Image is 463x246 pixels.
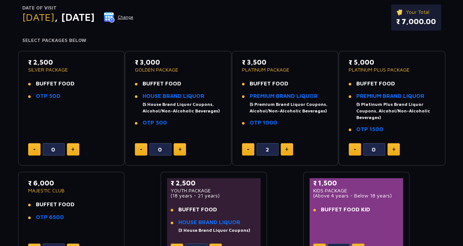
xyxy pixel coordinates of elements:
img: minus [140,149,142,150]
p: PLATINUM PLUS PACKAGE [349,67,435,72]
a: PREMIUM BRAND LIQUOR [250,93,318,99]
a: PREMIUM BRAND LIQUOR [356,93,424,99]
p: ₹ 2,500 [171,178,257,188]
img: minus [33,149,35,150]
span: , [DATE] [54,11,95,23]
p: Date of Visit [22,4,134,12]
p: ₹ 3,500 [242,57,329,67]
p: ₹ 6,000 [28,178,115,188]
span: BUFFET FOOD KID [321,206,370,212]
span: BUFFET FOOD [250,80,288,87]
p: Your Total [396,8,436,16]
p: MAJESTIC CLUB [28,188,115,193]
span: [DATE] [22,11,54,23]
span: BUFFET FOOD [36,201,75,207]
a: OTP 500 [143,119,167,126]
p: YOUTH PACKAGE [171,188,257,193]
button: Change [103,11,134,23]
span: BUFFET FOOD [36,80,75,87]
img: plus [178,147,182,151]
p: ₹ 1,500 [313,178,400,188]
img: ticket [396,8,404,16]
p: SILVER PACKAGE [28,67,115,72]
p: KIDS PACKAGE [313,188,400,193]
img: minus [354,149,356,150]
img: plus [71,147,75,151]
p: ₹ 2,500 [28,57,115,67]
h4: Select Packages Below [22,38,441,43]
p: ₹ 5,000 [349,57,435,67]
a: OTP 500 [36,93,60,99]
img: plus [285,147,288,151]
div: (5 House Brand Liquor Coupons, Alcohol/Non-Alcoholic Beverages) [143,101,221,114]
p: ₹ 7,000.00 [396,16,436,27]
p: (18 years - 21 years) [171,193,257,198]
span: BUFFET FOOD [143,80,181,87]
a: OTP 1000 [250,119,277,126]
div: (5 Premium Brand Liquor Coupons, Alcohol/Non-Alcoholic Beverages) [250,101,329,114]
a: OTP 6500 [36,214,64,220]
div: (5 Platinum Plus Brand Liquor Coupons, Alcohol/Non-Alcoholic Beverages) [356,101,435,121]
span: BUFFET FOOD [178,206,217,212]
p: (Above 4 years - Below 18 years) [313,193,400,198]
img: minus [247,149,249,150]
a: OTP 1500 [356,126,383,132]
p: ₹ 3,000 [135,57,221,67]
a: HOUSE BRAND LIQUOR [178,219,240,225]
span: BUFFET FOOD [356,80,395,87]
div: (3 House Brand Liquor Coupons) [178,227,250,234]
a: HOUSE BRAND LIQUOR [143,93,204,99]
img: plus [392,147,395,151]
p: GOLDEN PACKAGE [135,67,221,72]
p: PLATINUM PACKAGE [242,67,329,72]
